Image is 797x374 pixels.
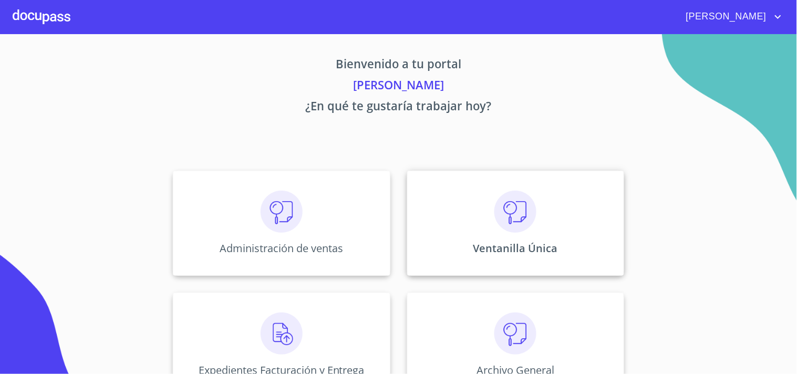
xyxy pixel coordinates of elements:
[473,241,558,255] p: Ventanilla Única
[75,97,722,118] p: ¿En qué te gustaría trabajar hoy?
[494,313,536,355] img: consulta.png
[220,241,343,255] p: Administración de ventas
[494,191,536,233] img: consulta.png
[75,76,722,97] p: [PERSON_NAME]
[261,191,303,233] img: consulta.png
[678,8,784,25] button: account of current user
[75,55,722,76] p: Bienvenido a tu portal
[261,313,303,355] img: carga.png
[678,8,772,25] span: [PERSON_NAME]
